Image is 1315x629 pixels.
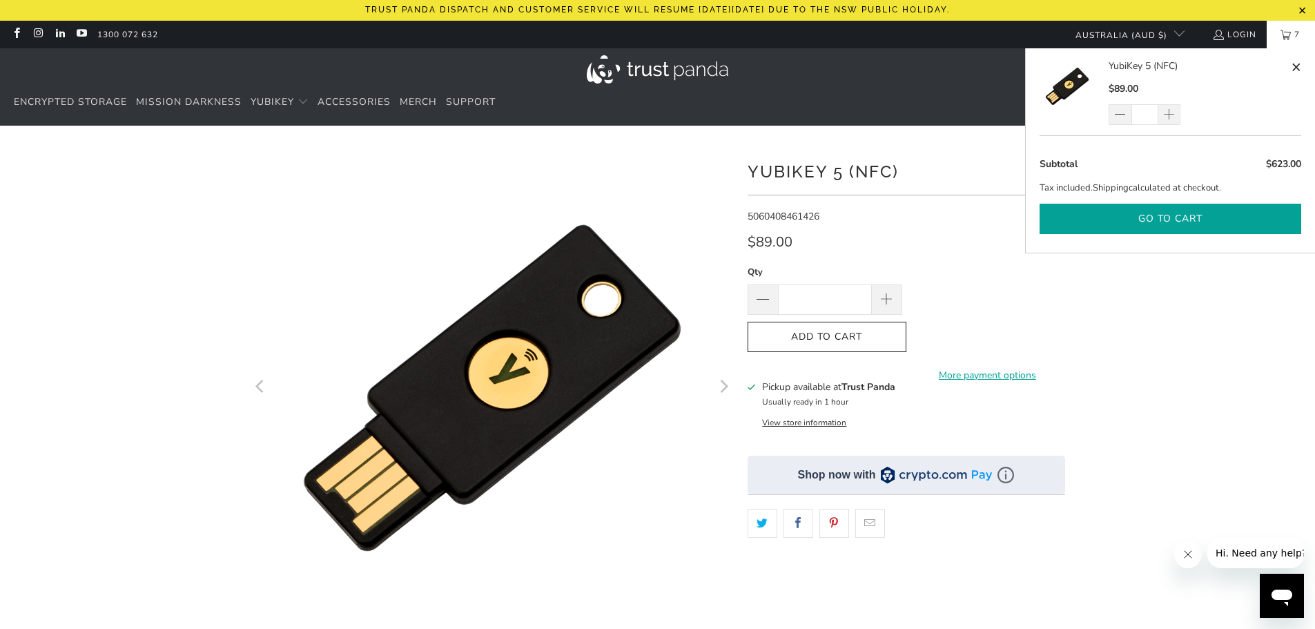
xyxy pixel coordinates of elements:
[8,10,99,21] span: Hi. Need any help?
[400,86,437,119] a: Merch
[400,95,437,108] span: Merch
[14,95,127,108] span: Encrypted Storage
[14,86,127,119] a: Encrypted Storage
[855,509,885,538] a: Email this to a friend
[1040,157,1078,171] span: Subtotal
[748,322,906,353] button: Add to Cart
[1064,21,1185,48] button: Australia (AUD $)
[1040,59,1095,114] img: YubiKey 5 (NFC)
[318,95,391,108] span: Accessories
[136,86,242,119] a: Mission Darkness
[1109,82,1138,95] span: $89.00
[318,86,391,119] a: Accessories
[1266,157,1301,171] span: $623.00
[365,5,950,14] p: Trust Panda dispatch and customer service will resume [DATE][DATE] due to the NSW public holiday.
[1207,538,1304,568] iframe: Message from company
[1260,574,1304,618] iframe: Button to launch messaging window
[910,368,1065,383] a: More payment options
[1093,181,1129,195] a: Shipping
[1212,27,1256,42] a: Login
[446,95,496,108] span: Support
[841,380,895,394] b: Trust Panda
[748,264,902,280] label: Qty
[1040,181,1301,195] p: Tax included. calculated at checkout.
[446,86,496,119] a: Support
[748,157,1065,184] h1: YubiKey 5 (NFC)
[748,210,819,223] span: 5060408461426
[1109,59,1287,74] a: YubiKey 5 (NFC)
[762,396,848,407] small: Usually ready in 1 hour
[783,509,813,538] a: Share this on Facebook
[748,562,1065,608] iframe: Reviews Widget
[136,95,242,108] span: Mission Darkness
[54,29,66,40] a: Trust Panda Australia on LinkedIn
[14,86,496,119] nav: Translation missing: en.navigation.header.main_nav
[819,509,849,538] a: Share this on Pinterest
[97,27,158,42] a: 1300 072 632
[762,380,895,394] h3: Pickup available at
[32,29,43,40] a: Trust Panda Australia on Instagram
[1291,21,1303,48] span: 7
[1040,59,1109,125] a: YubiKey 5 (NFC)
[587,55,728,84] img: Trust Panda Australia
[762,331,892,343] span: Add to Cart
[251,86,309,119] summary: YubiKey
[1267,21,1315,48] a: 7
[75,29,87,40] a: Trust Panda Australia on YouTube
[748,509,777,538] a: Share this on Twitter
[762,417,846,428] button: View store information
[1174,541,1202,568] iframe: Close message
[251,95,294,108] span: YubiKey
[1040,204,1301,235] button: Go to cart
[748,233,792,251] span: $89.00
[10,29,22,40] a: Trust Panda Australia on Facebook
[798,467,876,483] div: Shop now with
